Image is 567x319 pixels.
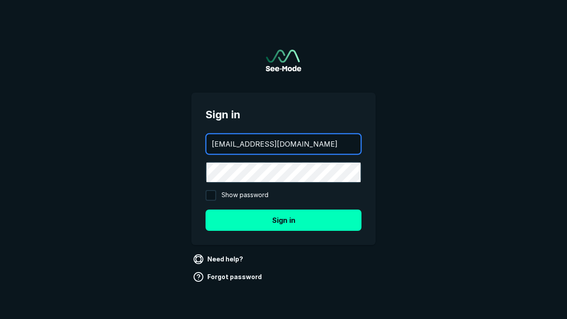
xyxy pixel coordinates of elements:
[191,252,247,266] a: Need help?
[191,270,265,284] a: Forgot password
[206,107,361,123] span: Sign in
[266,50,301,71] img: See-Mode Logo
[266,50,301,71] a: Go to sign in
[221,190,268,201] span: Show password
[206,134,361,154] input: your@email.com
[206,210,361,231] button: Sign in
